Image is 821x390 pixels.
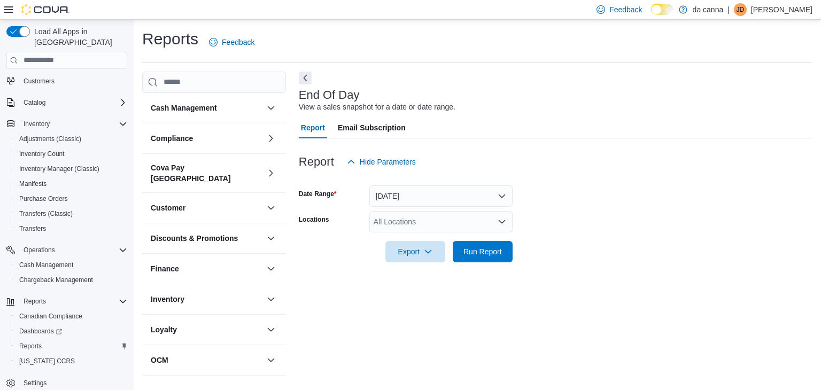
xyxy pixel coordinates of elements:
[19,244,59,256] button: Operations
[751,3,812,16] p: [PERSON_NAME]
[737,3,745,16] span: JD
[11,206,131,221] button: Transfers (Classic)
[11,339,131,354] button: Reports
[24,246,55,254] span: Operations
[151,233,238,244] h3: Discounts & Promotions
[151,133,262,144] button: Compliance
[151,233,262,244] button: Discounts & Promotions
[265,167,277,180] button: Cova Pay [GEOGRAPHIC_DATA]
[151,324,262,335] button: Loyalty
[11,131,131,146] button: Adjustments (Classic)
[15,274,127,286] span: Chargeback Management
[19,74,127,88] span: Customers
[15,192,72,205] a: Purchase Orders
[385,241,445,262] button: Export
[609,4,642,15] span: Feedback
[369,185,513,207] button: [DATE]
[151,355,168,365] h3: OCM
[338,117,406,138] span: Email Subscription
[151,103,217,113] h3: Cash Management
[24,379,47,387] span: Settings
[19,96,50,109] button: Catalog
[15,259,78,271] a: Cash Management
[19,312,82,321] span: Canadian Compliance
[15,355,127,368] span: Washington CCRS
[11,221,131,236] button: Transfers
[15,192,127,205] span: Purchase Orders
[151,103,262,113] button: Cash Management
[19,244,127,256] span: Operations
[11,258,131,272] button: Cash Management
[19,377,51,389] a: Settings
[693,3,724,16] p: da canna
[265,232,277,245] button: Discounts & Promotions
[2,95,131,110] button: Catalog
[19,165,99,173] span: Inventory Manager (Classic)
[265,102,277,114] button: Cash Management
[265,262,277,275] button: Finance
[24,297,46,306] span: Reports
[2,73,131,89] button: Customers
[15,162,127,175] span: Inventory Manager (Classic)
[453,241,513,262] button: Run Report
[19,118,127,130] span: Inventory
[142,28,198,50] h1: Reports
[151,355,262,365] button: OCM
[392,241,439,262] span: Export
[265,354,277,366] button: OCM
[265,132,277,145] button: Compliance
[463,246,502,257] span: Run Report
[15,310,87,323] a: Canadian Compliance
[19,118,54,130] button: Inventory
[151,263,262,274] button: Finance
[299,155,334,168] h3: Report
[151,324,177,335] h3: Loyalty
[265,293,277,306] button: Inventory
[343,151,420,173] button: Hide Parameters
[30,26,127,48] span: Load All Apps in [GEOGRAPHIC_DATA]
[265,323,277,336] button: Loyalty
[151,294,262,305] button: Inventory
[19,327,62,336] span: Dashboards
[151,263,179,274] h3: Finance
[15,310,127,323] span: Canadian Compliance
[24,98,45,107] span: Catalog
[151,294,184,305] h3: Inventory
[299,102,455,113] div: View a sales snapshot for a date or date range.
[151,162,262,184] button: Cova Pay [GEOGRAPHIC_DATA]
[19,180,47,188] span: Manifests
[15,177,51,190] a: Manifests
[2,116,131,131] button: Inventory
[299,72,312,84] button: Next
[15,222,127,235] span: Transfers
[15,147,69,160] a: Inventory Count
[651,4,673,15] input: Dark Mode
[11,272,131,287] button: Chargeback Management
[24,77,55,85] span: Customers
[299,190,337,198] label: Date Range
[19,295,50,308] button: Reports
[301,117,325,138] span: Report
[11,146,131,161] button: Inventory Count
[19,376,127,389] span: Settings
[15,325,66,338] a: Dashboards
[15,325,127,338] span: Dashboards
[15,132,127,145] span: Adjustments (Classic)
[151,202,185,213] h3: Customer
[15,355,79,368] a: [US_STATE] CCRS
[151,202,262,213] button: Customer
[15,340,46,353] a: Reports
[15,162,104,175] a: Inventory Manager (Classic)
[19,135,81,143] span: Adjustments (Classic)
[11,191,131,206] button: Purchase Orders
[15,132,86,145] a: Adjustments (Classic)
[19,357,75,365] span: [US_STATE] CCRS
[15,177,127,190] span: Manifests
[11,354,131,369] button: [US_STATE] CCRS
[15,207,127,220] span: Transfers (Classic)
[19,224,46,233] span: Transfers
[498,217,506,226] button: Open list of options
[11,161,131,176] button: Inventory Manager (Classic)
